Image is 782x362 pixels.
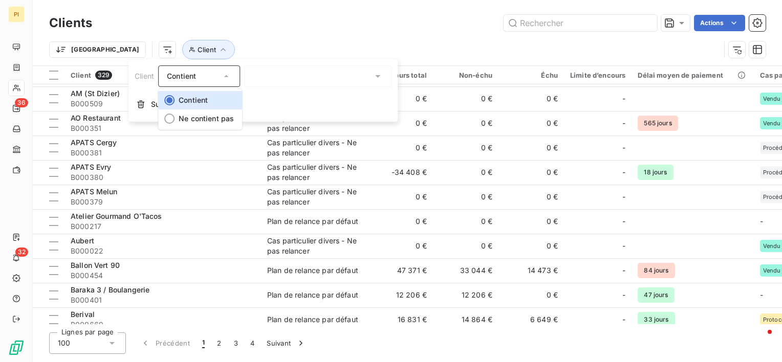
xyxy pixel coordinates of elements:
td: 0 € [433,160,498,185]
div: Cas particulier divers - Ne pas relancer [267,113,361,133]
div: Cas particulier divers - Ne pas relancer [267,236,361,256]
span: B000509 [71,99,255,109]
span: B000401 [71,295,255,305]
span: B000351 [71,123,255,133]
td: 0 € [367,111,433,135]
span: Contient [179,96,208,104]
span: Supprimer le filtre [151,99,210,109]
iframe: Intercom live chat [747,327,772,352]
span: - [622,94,625,104]
span: - [622,216,625,227]
div: Plan de relance par défaut [267,290,358,300]
button: Supprimer le filtre [128,93,398,116]
span: Vendu [763,120,781,126]
div: Plan de relance par défaut [267,265,358,276]
button: [GEOGRAPHIC_DATA] [49,41,146,58]
span: Berival [71,310,95,319]
td: 0 € [498,209,564,234]
button: 4 [244,332,260,354]
button: Suivant [260,332,312,354]
div: Cas particulier divers - Ne pas relancer [267,138,361,158]
span: B000454 [71,270,255,281]
span: - [622,143,625,153]
span: - [622,290,625,300]
span: B000022 [71,246,255,256]
span: Baraka 3 / Boulangerie [71,285,149,294]
span: APATS Evry [71,163,112,171]
div: Encours total [374,71,427,79]
td: 0 € [367,185,433,209]
div: Cas particulier divers - Ne pas relancer [267,162,361,183]
td: 12 206 € [433,283,498,307]
td: 6 649 € [498,307,564,332]
td: 0 € [498,185,564,209]
td: 0 € [498,111,564,135]
div: Cas particulier divers - Ne pas relancer [267,187,361,207]
span: Vendu [763,96,781,102]
span: 1 [202,338,205,348]
span: Ne contient pas [179,114,234,123]
td: 16 831 € [367,307,433,332]
span: - [622,241,625,251]
td: 14 473 € [498,258,564,283]
button: 1 [196,332,211,354]
span: AO Restaurant [71,114,121,122]
td: 12 206 € [367,283,433,307]
span: Client [198,46,216,54]
div: Échu [505,71,558,79]
td: 0 € [433,135,498,160]
div: Plan de relance par défaut [267,314,358,325]
div: Limite d’encours [570,71,625,79]
span: B000669 [71,320,255,330]
span: APATS Melun [71,187,118,196]
span: - [622,314,625,325]
td: 14 864 € [433,307,498,332]
button: Précédent [134,332,196,354]
span: B000380 [71,172,255,183]
td: 0 € [367,135,433,160]
td: 47 371 € [367,258,433,283]
td: 0 € [498,283,564,307]
span: - [760,290,763,299]
span: 33 jours [638,312,675,327]
span: - [760,217,763,225]
span: 565 jours [638,116,678,131]
td: -34 408 € [367,160,433,185]
div: Plan de relance par défaut [267,216,358,227]
span: B000379 [71,197,255,207]
span: 100 [58,338,70,348]
span: Aubert [71,236,94,245]
span: 32 [15,247,28,257]
span: - [622,167,625,177]
div: Délai moyen de paiement [638,71,747,79]
td: 0 € [433,86,498,111]
td: 0 € [433,111,498,135]
td: 0 € [367,234,433,258]
td: 0 € [433,234,498,258]
span: B000381 [71,148,255,158]
span: B000217 [71,221,255,232]
td: 0 € [498,86,564,111]
button: Actions [694,15,745,31]
img: Logo LeanPay [8,340,25,356]
td: 0 € [367,209,433,234]
span: AM (St Dizier) [71,89,120,98]
span: Client [71,71,91,79]
td: 0 € [498,234,564,258]
td: 0 € [498,135,564,160]
span: Ballon Vert 90 [71,261,120,269]
span: 84 jours [638,263,675,278]
td: 0 € [498,160,564,185]
button: Client [182,40,235,59]
span: Atelier Gourmand O'Tacos [71,212,162,220]
button: 2 [211,332,227,354]
input: Rechercher [504,15,657,31]
td: 0 € [433,209,498,234]
span: 47 jours [638,287,674,303]
span: 18 jours [638,165,673,180]
span: Vendu [763,243,781,249]
span: APATS Cergy [71,138,117,147]
td: 0 € [433,185,498,209]
span: 36 [15,98,28,107]
button: 3 [228,332,244,354]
